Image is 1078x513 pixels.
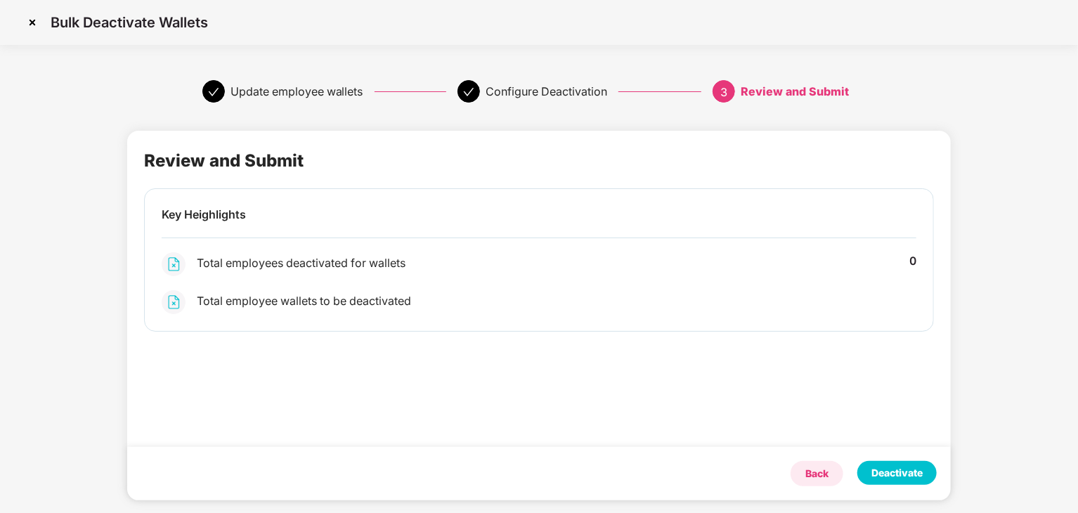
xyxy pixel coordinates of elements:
[197,254,909,276] div: Total employees deactivated for wallets
[197,292,916,314] div: Total employee wallets to be deactivated
[162,252,186,276] img: svg+xml;base64,PHN2ZyBpZD0iR3JvdXBfSGVhbHRoX0luc3VyYW5jZSIgZGF0YS1uYW1lPSJHcm91cCBIZWFsdGggSW5zdX...
[162,290,186,314] img: svg+xml;base64,PHN2ZyBpZD0iR3JvdXBfSGVhbHRoX0luc3VyYW5jZSIgZGF0YS1uYW1lPSJHcm91cCBIZWFsdGggSW5zdX...
[230,80,363,103] div: Update employee wallets
[741,80,849,103] div: Review and Submit
[21,11,44,34] img: svg+xml;base64,PHN2ZyBpZD0iQ3Jvc3MtMzJ4MzIiIHhtbG5zPSJodHRwOi8vd3d3LnczLm9yZy8yMDAwL3N2ZyIgd2lkdG...
[208,86,219,98] span: check
[720,85,727,99] span: 3
[805,466,829,481] div: Back
[162,206,916,238] div: Key Heighlights
[51,14,208,31] p: Bulk Deactivate Wallets
[486,80,607,103] div: Configure Deactivation
[144,148,304,174] div: Review and Submit
[463,86,474,98] span: check
[871,465,923,481] div: Deactivate
[909,252,916,276] div: 0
